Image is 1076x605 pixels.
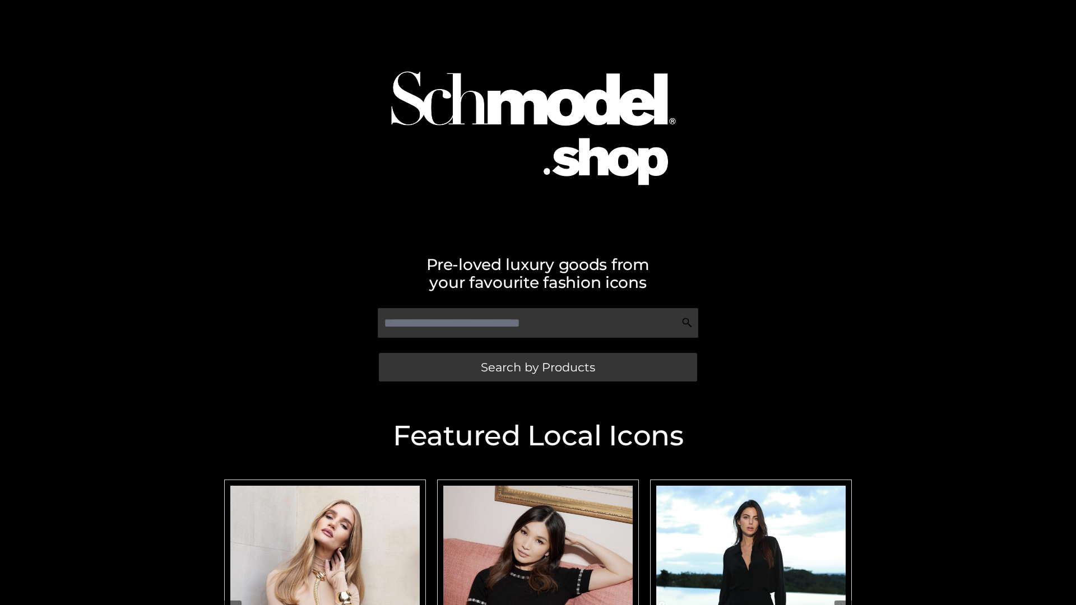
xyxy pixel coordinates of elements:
h2: Featured Local Icons​ [219,422,857,450]
a: Search by Products [379,353,697,381]
h2: Pre-loved luxury goods from your favourite fashion icons [219,255,857,291]
span: Search by Products [481,361,595,373]
img: Search Icon [681,317,693,328]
